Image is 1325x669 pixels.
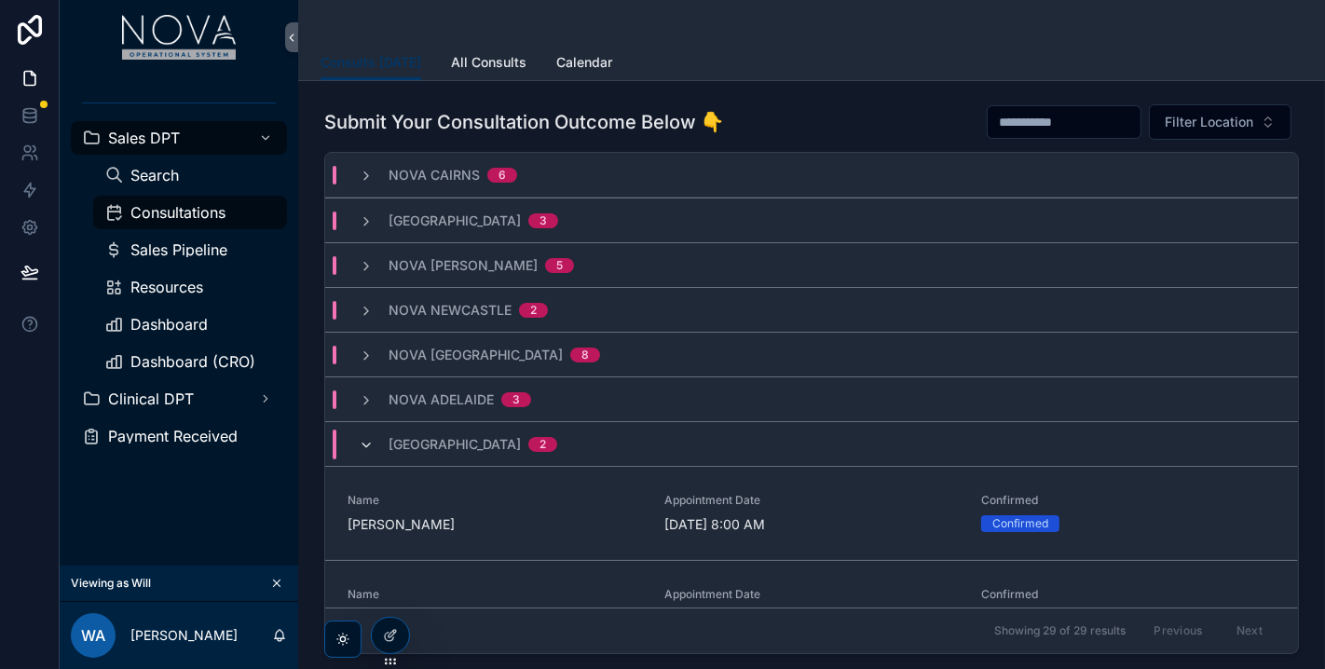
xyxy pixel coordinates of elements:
span: Consults [DATE] [321,53,421,72]
a: Sales Pipeline [93,233,287,266]
span: Dashboard [130,317,208,332]
div: 8 [581,348,589,362]
a: Name[PERSON_NAME]Appointment Date[DATE] 9:00 AMConfirmedConfirmed [325,560,1298,654]
div: 5 [556,258,563,273]
span: Nova Newcastle [389,301,512,320]
span: Confirmed [981,587,1276,602]
span: [PERSON_NAME] [348,515,642,534]
div: scrollable content [60,75,298,477]
span: Nova [GEOGRAPHIC_DATA] [389,346,563,364]
span: Showing 29 of 29 results [994,623,1126,638]
span: Calendar [556,53,612,72]
span: Nova Cairns [389,166,480,184]
span: Sales DPT [108,130,180,145]
div: Confirmed [992,515,1048,532]
button: Select Button [1149,104,1291,140]
span: Appointment Date [664,493,959,508]
a: Clinical DPT [71,382,287,416]
a: All Consults [451,46,526,83]
div: 6 [499,168,506,183]
span: Nova [PERSON_NAME] [389,256,538,275]
span: WA [81,624,105,647]
span: Sales Pipeline [130,242,227,257]
span: [DATE] 8:00 AM [664,515,959,534]
span: Search [130,168,179,183]
span: Viewing as Will [71,576,151,591]
span: Clinical DPT [108,391,194,406]
span: Confirmed [981,493,1276,508]
span: Appointment Date [664,587,959,602]
span: Payment Received [108,429,238,444]
span: [GEOGRAPHIC_DATA] [389,212,521,230]
img: App logo [122,15,237,60]
a: Calendar [556,46,612,83]
span: Nova Adelaide [389,390,494,409]
a: Resources [93,270,287,304]
a: Search [93,158,287,192]
span: Filter Location [1165,113,1253,131]
span: Name [348,493,642,508]
a: Dashboard [93,307,287,341]
span: Resources [130,280,203,294]
span: Dashboard (CRO) [130,354,255,369]
a: Dashboard (CRO) [93,345,287,378]
a: Sales DPT [71,121,287,155]
span: [GEOGRAPHIC_DATA] [389,435,521,454]
a: Consults [DATE] [321,46,421,81]
h1: Submit Your Consultation Outcome Below 👇 [324,109,724,135]
div: 3 [512,392,520,407]
div: 2 [540,437,546,452]
span: All Consults [451,53,526,72]
a: Consultations [93,196,287,229]
div: 3 [540,213,547,228]
a: Name[PERSON_NAME]Appointment Date[DATE] 8:00 AMConfirmedConfirmed [325,466,1298,560]
span: Consultations [130,205,225,220]
a: Payment Received [71,419,287,453]
span: Name [348,587,642,602]
div: 2 [530,303,537,318]
p: [PERSON_NAME] [130,626,238,645]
